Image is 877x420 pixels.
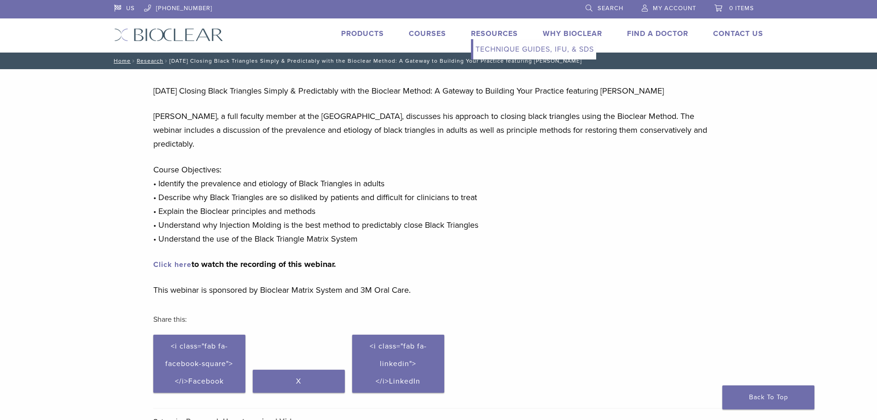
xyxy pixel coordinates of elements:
a: Research [137,58,163,64]
span: <i class="fab fa-facebook-square"></i>Facebook [165,342,233,386]
img: Bioclear [114,28,223,41]
nav: [DATE] Closing Black Triangles Simply & Predictably with the Bioclear Method: A Gateway to Buildi... [107,53,770,69]
a: Products [341,29,384,38]
span: 0 items [729,5,754,12]
a: <i class="fab fa-linkedin"></i>LinkedIn [352,335,444,393]
p: [DATE] Closing Black Triangles Simply & Predictably with the Bioclear Method: A Gateway to Buildi... [153,84,724,98]
a: Back To Top [722,385,814,409]
span: <i class="fab fa-linkedin"></i>LinkedIn [370,342,427,386]
h3: Share this: [153,308,724,331]
a: Home [111,58,131,64]
span: / [163,59,169,63]
p: This webinar is sponsored by Bioclear Matrix System and 3M Oral Care. [153,283,724,297]
a: Courses [409,29,446,38]
a: Contact Us [713,29,763,38]
p: Course Objectives: • Identify the prevalence and etiology of Black Triangles in adults • Describe... [153,163,724,246]
strong: to watch the recording of this webinar. [153,259,336,269]
span: Search [598,5,623,12]
a: Resources [471,29,518,38]
a: Technique Guides, IFU, & SDS [473,39,596,59]
a: X [253,370,345,393]
a: Find A Doctor [627,29,688,38]
a: Why Bioclear [543,29,602,38]
a: Click here [153,260,192,269]
span: My Account [653,5,696,12]
span: / [131,59,137,63]
a: <i class="fab fa-facebook-square"></i>Facebook [153,335,245,393]
p: [PERSON_NAME], a full faculty member at the [GEOGRAPHIC_DATA], discusses his approach to closing ... [153,109,724,151]
span: X [296,377,301,386]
